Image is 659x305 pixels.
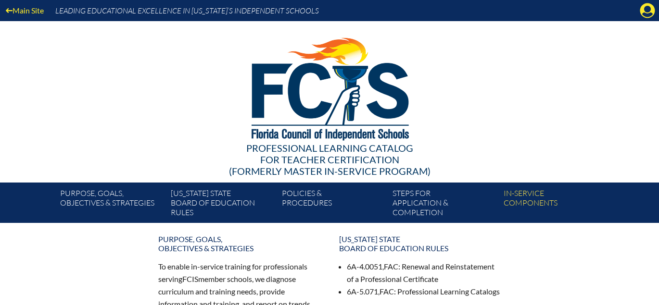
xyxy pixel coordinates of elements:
[380,287,394,296] span: FAC
[347,285,501,298] li: 6A-5.071, : Professional Learning Catalogs
[182,274,198,283] span: FCIS
[167,186,278,223] a: [US_STATE] StateBoard of Education rules
[384,262,398,271] span: FAC
[347,260,501,285] li: 6A-4.0051, : Renewal and Reinstatement of a Professional Certificate
[230,21,429,152] img: FCISlogo221.eps
[333,231,507,256] a: [US_STATE] StateBoard of Education rules
[152,231,326,256] a: Purpose, goals,objectives & strategies
[260,154,399,165] span: for Teacher Certification
[389,186,499,223] a: Steps forapplication & completion
[278,186,389,223] a: Policies &Procedures
[500,186,610,223] a: In-servicecomponents
[52,142,607,177] div: Professional Learning Catalog (formerly Master In-service Program)
[640,3,655,18] svg: Manage account
[56,186,167,223] a: Purpose, goals,objectives & strategies
[2,4,48,17] a: Main Site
